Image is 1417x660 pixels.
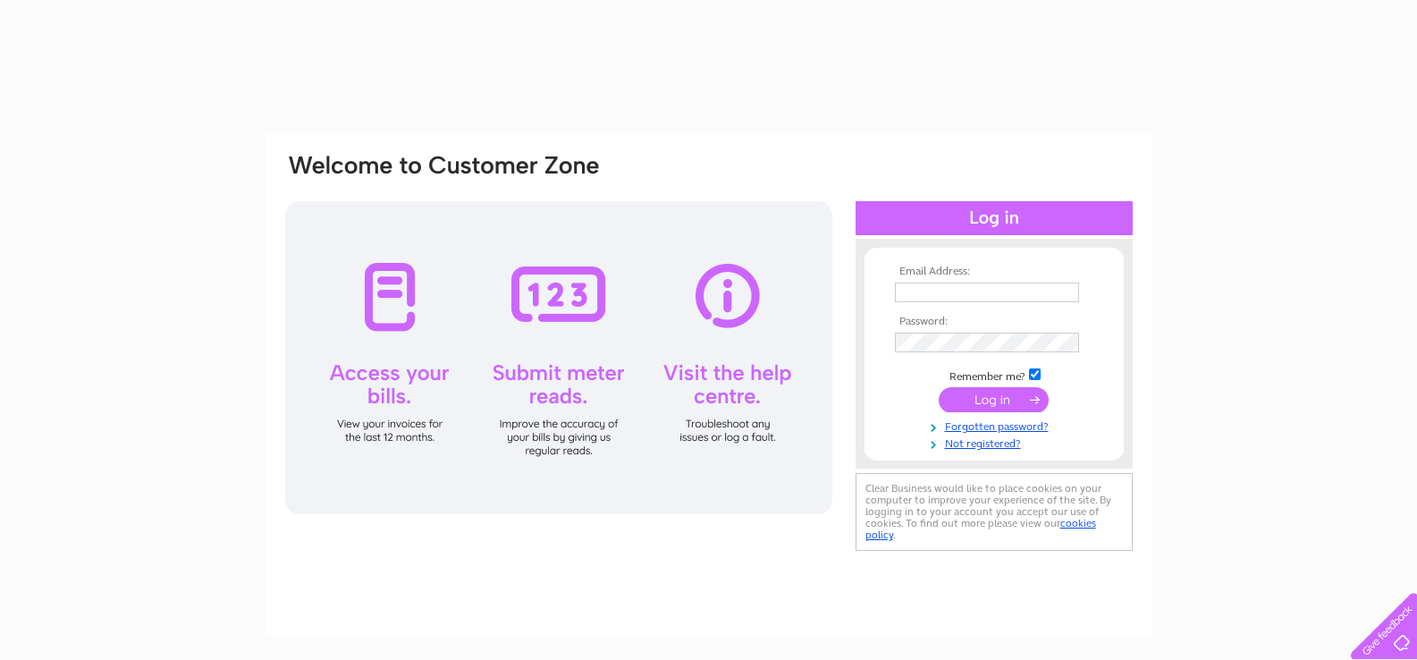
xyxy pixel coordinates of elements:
a: Forgotten password? [895,417,1098,434]
th: Password: [890,316,1098,328]
input: Submit [939,387,1049,412]
a: cookies policy [865,517,1096,541]
div: Clear Business would like to place cookies on your computer to improve your experience of the sit... [856,473,1133,551]
th: Email Address: [890,266,1098,278]
a: Not registered? [895,434,1098,451]
td: Remember me? [890,366,1098,384]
